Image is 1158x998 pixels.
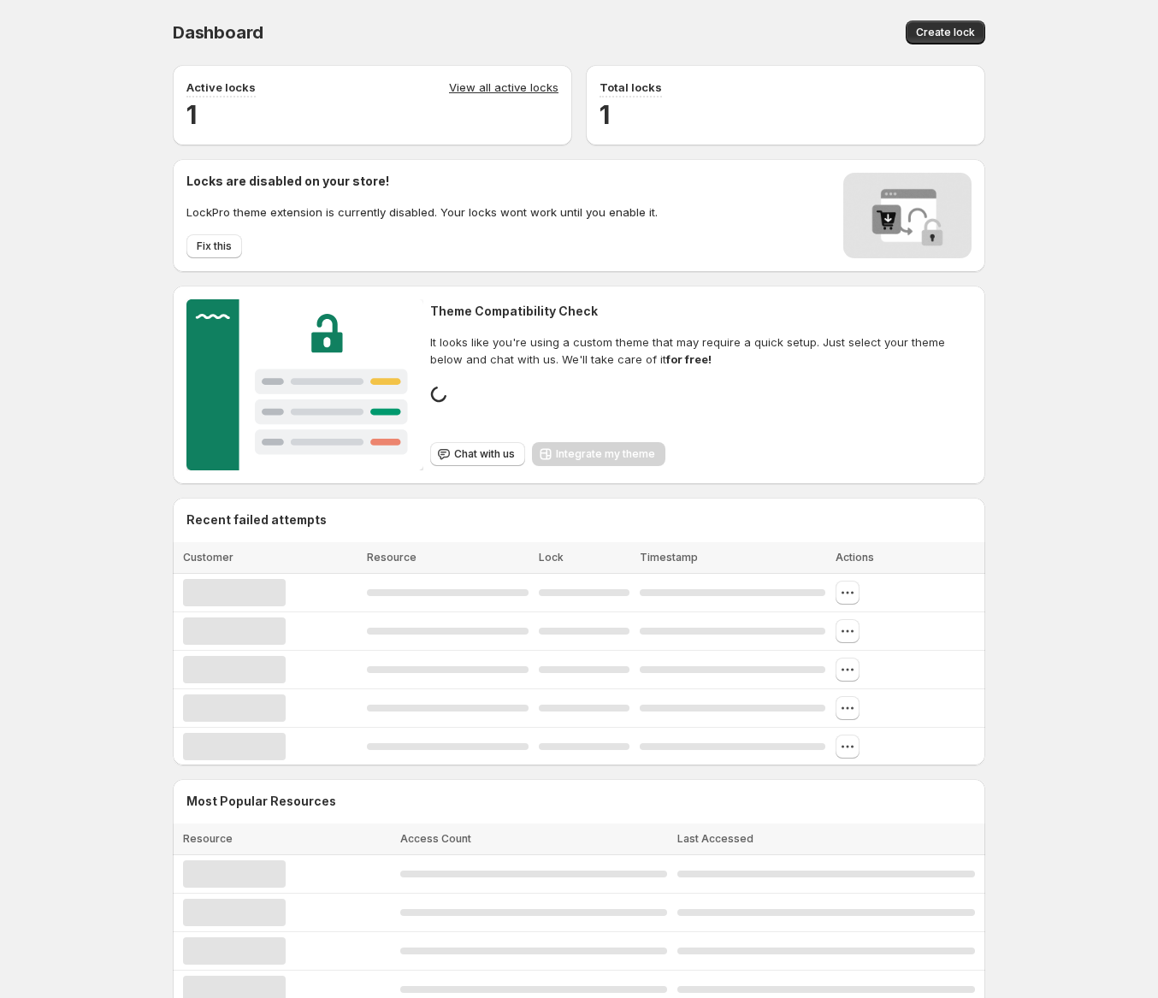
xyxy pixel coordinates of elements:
[666,352,712,366] strong: for free!
[430,442,525,466] button: Chat with us
[600,79,662,96] p: Total locks
[186,299,423,470] img: Customer support
[430,334,972,368] span: It looks like you're using a custom theme that may require a quick setup. Just select your theme ...
[367,551,417,564] span: Resource
[186,234,242,258] button: Fix this
[449,79,558,97] a: View all active locks
[539,551,564,564] span: Lock
[186,793,972,810] h2: Most Popular Resources
[186,204,658,221] p: LockPro theme extension is currently disabled. Your locks wont work until you enable it.
[843,173,972,258] img: Locks disabled
[640,551,698,564] span: Timestamp
[600,97,972,132] h2: 1
[186,97,558,132] h2: 1
[183,832,233,845] span: Resource
[186,511,327,529] h2: Recent failed attempts
[400,832,471,845] span: Access Count
[197,239,232,253] span: Fix this
[173,22,263,43] span: Dashboard
[906,21,985,44] button: Create lock
[186,173,658,190] h2: Locks are disabled on your store!
[916,26,975,39] span: Create lock
[677,832,753,845] span: Last Accessed
[836,551,874,564] span: Actions
[183,551,233,564] span: Customer
[454,447,515,461] span: Chat with us
[430,303,972,320] h2: Theme Compatibility Check
[186,79,256,96] p: Active locks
